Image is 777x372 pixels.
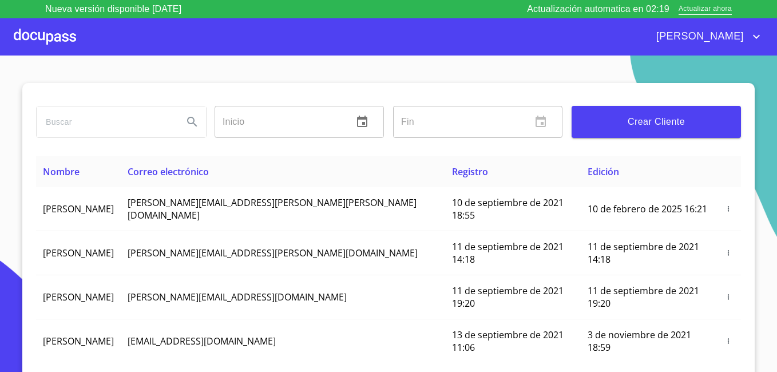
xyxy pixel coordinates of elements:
[588,240,699,266] span: 11 de septiembre de 2021 14:18
[179,108,206,136] button: Search
[37,106,174,137] input: search
[43,291,114,303] span: [PERSON_NAME]
[43,165,80,178] span: Nombre
[452,284,564,310] span: 11 de septiembre de 2021 19:20
[128,335,276,347] span: [EMAIL_ADDRESS][DOMAIN_NAME]
[43,335,114,347] span: [PERSON_NAME]
[588,329,691,354] span: 3 de noviembre de 2021 18:59
[128,291,347,303] span: [PERSON_NAME][EMAIL_ADDRESS][DOMAIN_NAME]
[648,27,750,46] span: [PERSON_NAME]
[43,247,114,259] span: [PERSON_NAME]
[572,106,741,138] button: Crear Cliente
[128,165,209,178] span: Correo electrónico
[45,2,181,16] p: Nueva versión disponible [DATE]
[588,284,699,310] span: 11 de septiembre de 2021 19:20
[452,196,564,221] span: 10 de septiembre de 2021 18:55
[43,203,114,215] span: [PERSON_NAME]
[452,240,564,266] span: 11 de septiembre de 2021 14:18
[128,196,417,221] span: [PERSON_NAME][EMAIL_ADDRESS][PERSON_NAME][PERSON_NAME][DOMAIN_NAME]
[452,329,564,354] span: 13 de septiembre de 2021 11:06
[128,247,418,259] span: [PERSON_NAME][EMAIL_ADDRESS][PERSON_NAME][DOMAIN_NAME]
[452,165,488,178] span: Registro
[679,3,732,15] span: Actualizar ahora
[648,27,763,46] button: account of current user
[588,165,619,178] span: Edición
[581,114,732,130] span: Crear Cliente
[527,2,669,16] p: Actualización automatica en 02:19
[588,203,707,215] span: 10 de febrero de 2025 16:21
